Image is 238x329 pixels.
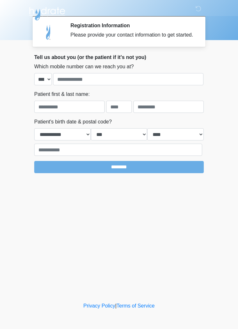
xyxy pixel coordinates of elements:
a: | [115,303,116,308]
a: Terms of Service [116,303,155,308]
img: Agent Avatar [39,22,58,42]
a: Privacy Policy [83,303,115,308]
label: Patient first & last name: [34,90,90,98]
img: Hydrate IV Bar - Chandler Logo [28,5,66,21]
div: Please provide your contact information to get started. [70,31,194,39]
label: Which mobile number can we reach you at? [34,63,134,71]
label: Patient's birth date & postal code? [34,118,112,126]
h2: Tell us about you (or the patient if it's not you) [34,54,204,60]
